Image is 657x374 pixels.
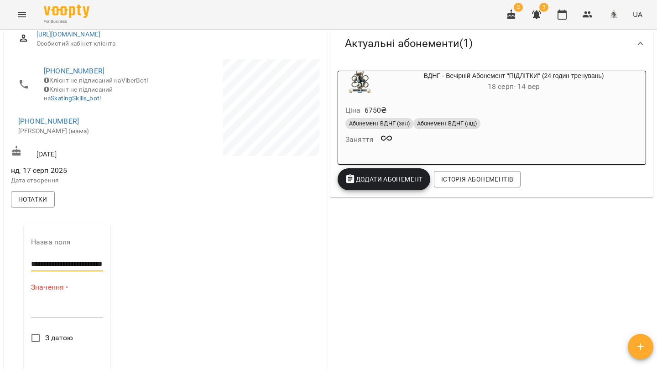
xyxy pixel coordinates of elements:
span: Особистий кабінет клієнта [36,39,312,48]
span: Історія абонементів [441,174,513,185]
img: Voopty Logo [44,5,89,18]
div: ВДНГ - Вечірній Абонемент "ПІДЛІТКИ" (24 годин тренувань) [338,71,382,93]
h6: Заняття [345,133,374,146]
span: Додати Абонемент [345,174,423,185]
a: [PHONE_NUMBER] [44,67,104,75]
span: Клієнт не підписаний на ViberBot! [44,77,148,84]
span: For Business [44,19,89,25]
span: нд, 17 серп 2025 [11,165,163,176]
span: 18 серп - 14 вер [488,82,540,91]
span: Клієнт не підписаний на ! [44,86,113,102]
span: З датою [45,332,73,343]
span: Актуальні абонементи ( 1 ) [345,36,473,51]
span: 3 [539,3,548,12]
div: [DATE] [9,144,165,161]
span: Абонемент ВДНГ (зал) [345,119,413,128]
button: Нотатки [11,191,55,208]
h6: Ціна [345,104,361,117]
div: ВДНГ - Вечірній Абонемент "ПІДЛІТКИ" (24 годин тренувань) [382,71,646,93]
a: [PHONE_NUMBER] [18,117,79,125]
a: SkatingSkills_bot [51,94,99,102]
button: Menu [11,4,33,26]
img: 8c829e5ebed639b137191ac75f1a07db.png [607,8,620,21]
button: Історія абонементів [434,171,521,187]
span: Нотатки [18,194,47,205]
button: ВДНГ - Вечірній Абонемент "ПІДЛІТКИ" (24 годин тренувань)18 серп- 14 верЦіна6750₴Абонемент ВДНГ (... [338,71,646,157]
span: UA [633,10,642,19]
button: UA [629,6,646,23]
label: Значення [31,282,103,293]
span: 2 [514,3,523,12]
a: [URL][DOMAIN_NAME] [36,31,101,38]
span: Абонемент ВДНГ (лід) [413,119,480,128]
p: 6750 ₴ [365,105,387,116]
button: Додати Абонемент [338,168,430,190]
label: Назва поля [31,239,103,246]
p: [PERSON_NAME] (мама) [18,127,156,136]
p: Дата створення [11,176,163,185]
div: Актуальні абонементи(1) [330,20,653,67]
svg: Необмежені відвідування [381,133,392,144]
